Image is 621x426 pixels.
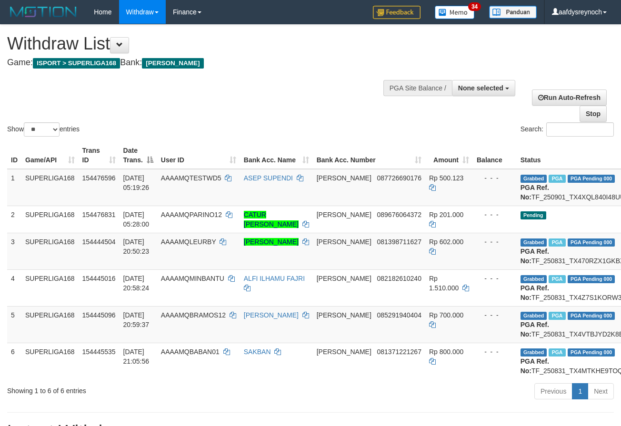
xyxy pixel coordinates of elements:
[244,238,299,246] a: [PERSON_NAME]
[521,175,547,183] span: Grabbed
[373,6,421,19] img: Feedback.jpg
[7,5,80,19] img: MOTION_logo.png
[546,122,614,137] input: Search:
[240,142,313,169] th: Bank Acc. Name: activate to sort column ascending
[425,142,473,169] th: Amount: activate to sort column ascending
[377,174,421,182] span: Copy 087726690176 to clipboard
[377,275,421,282] span: Copy 082182610240 to clipboard
[33,58,120,69] span: ISPORT > SUPERLIGA168
[123,211,150,228] span: [DATE] 05:28:00
[7,169,21,206] td: 1
[161,348,220,356] span: AAAAMQBABAN01
[120,142,157,169] th: Date Trans.: activate to sort column descending
[377,311,421,319] span: Copy 085291940404 to clipboard
[435,6,475,19] img: Button%20Memo.svg
[82,174,116,182] span: 154476596
[317,211,371,218] span: [PERSON_NAME]
[317,174,371,182] span: [PERSON_NAME]
[572,383,588,399] a: 1
[21,233,79,269] td: SUPERLIGA168
[123,238,150,255] span: [DATE] 20:50:23
[477,173,513,183] div: - - -
[568,238,615,247] span: PGA Pending
[568,348,615,357] span: PGA Pending
[123,174,150,191] span: [DATE] 05:19:26
[477,347,513,357] div: - - -
[521,184,549,201] b: PGA Ref. No:
[477,274,513,283] div: - - -
[383,80,452,96] div: PGA Site Balance /
[568,312,615,320] span: PGA Pending
[7,34,404,53] h1: Withdraw List
[521,321,549,338] b: PGA Ref. No:
[7,306,21,343] td: 5
[123,275,150,292] span: [DATE] 20:58:24
[82,348,116,356] span: 154445535
[468,2,481,11] span: 34
[317,311,371,319] span: [PERSON_NAME]
[489,6,537,19] img: panduan.png
[429,311,463,319] span: Rp 700.000
[477,310,513,320] div: - - -
[549,348,565,357] span: Marked by aafheankoy
[568,175,615,183] span: PGA Pending
[21,206,79,233] td: SUPERLIGA168
[549,238,565,247] span: Marked by aafounsreynich
[244,348,271,356] a: SAKBAN
[161,211,222,218] span: AAAAMQPARINO12
[549,175,565,183] span: Marked by aafmaleo
[477,210,513,219] div: - - -
[82,275,116,282] span: 154445016
[377,348,421,356] span: Copy 081371221267 to clipboard
[473,142,517,169] th: Balance
[521,357,549,375] b: PGA Ref. No:
[7,206,21,233] td: 2
[21,269,79,306] td: SUPERLIGA168
[161,174,221,182] span: AAAAMQTESTWD5
[588,383,614,399] a: Next
[123,311,150,328] span: [DATE] 20:59:37
[313,142,425,169] th: Bank Acc. Number: activate to sort column ascending
[549,312,565,320] span: Marked by aafheankoy
[157,142,240,169] th: User ID: activate to sort column ascending
[521,122,614,137] label: Search:
[142,58,203,69] span: [PERSON_NAME]
[521,284,549,301] b: PGA Ref. No:
[244,174,293,182] a: ASEP SUPENDI
[568,275,615,283] span: PGA Pending
[429,174,463,182] span: Rp 500.123
[429,238,463,246] span: Rp 602.000
[521,238,547,247] span: Grabbed
[317,348,371,356] span: [PERSON_NAME]
[429,348,463,356] span: Rp 800.000
[7,343,21,379] td: 6
[161,311,226,319] span: AAAAMQBRAMOS12
[244,311,299,319] a: [PERSON_NAME]
[244,211,299,228] a: CATUR [PERSON_NAME]
[521,275,547,283] span: Grabbed
[477,237,513,247] div: - - -
[534,383,572,399] a: Previous
[549,275,565,283] span: Marked by aafheankoy
[82,238,116,246] span: 154444504
[317,275,371,282] span: [PERSON_NAME]
[161,275,224,282] span: AAAAMQMINBANTU
[532,89,607,106] a: Run Auto-Refresh
[21,142,79,169] th: Game/API: activate to sort column ascending
[458,84,503,92] span: None selected
[452,80,515,96] button: None selected
[521,211,546,219] span: Pending
[521,312,547,320] span: Grabbed
[377,238,421,246] span: Copy 081398711627 to clipboard
[7,122,80,137] label: Show entries
[7,142,21,169] th: ID
[429,275,459,292] span: Rp 1.510.000
[521,248,549,265] b: PGA Ref. No:
[429,211,463,218] span: Rp 201.000
[521,348,547,357] span: Grabbed
[21,343,79,379] td: SUPERLIGA168
[7,58,404,68] h4: Game: Bank:
[580,106,607,122] a: Stop
[123,348,150,365] span: [DATE] 21:05:56
[21,306,79,343] td: SUPERLIGA168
